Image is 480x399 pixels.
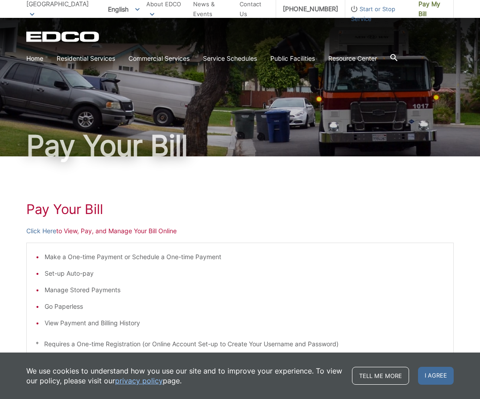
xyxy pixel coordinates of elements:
[26,31,100,42] a: EDCD logo. Return to the homepage.
[36,339,444,349] p: * Requires a One-time Registration (or Online Account Set-up to Create Your Username and Password)
[26,366,343,386] p: We use cookies to understand how you use our site and to improve your experience. To view our pol...
[45,269,444,278] li: Set-up Auto-pay
[270,54,315,63] a: Public Facilities
[45,252,444,262] li: Make a One-time Payment or Schedule a One-time Payment
[45,318,444,328] li: View Payment and Billing History
[57,54,115,63] a: Residential Services
[115,376,163,386] a: privacy policy
[26,226,454,236] p: to View, Pay, and Manage Your Bill Online
[101,2,146,17] span: English
[26,226,56,236] a: Click Here
[26,131,454,160] h1: Pay Your Bill
[45,302,444,311] li: Go Paperless
[45,285,444,295] li: Manage Stored Payments
[26,201,454,217] h1: Pay Your Bill
[128,54,190,63] a: Commercial Services
[418,367,454,385] span: I agree
[352,367,409,385] a: Tell me more
[26,54,43,63] a: Home
[328,54,377,63] a: Resource Center
[203,54,257,63] a: Service Schedules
